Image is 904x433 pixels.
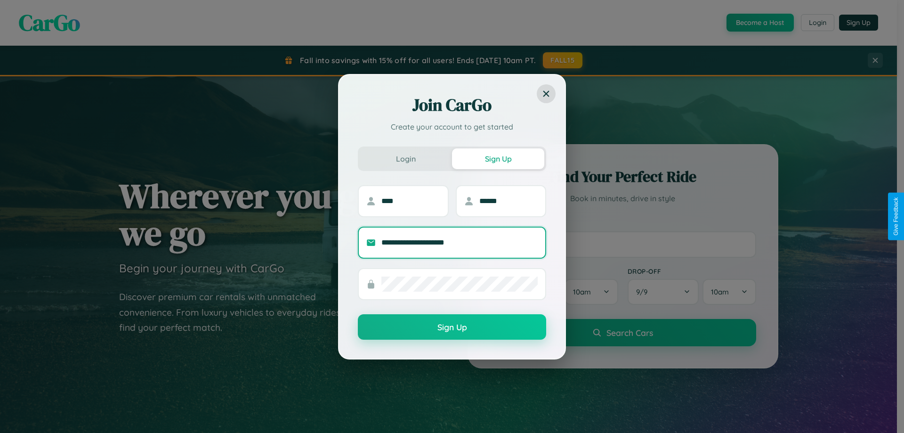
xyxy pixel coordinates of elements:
button: Login [360,148,452,169]
button: Sign Up [358,314,546,340]
div: Give Feedback [893,197,899,236]
button: Sign Up [452,148,544,169]
p: Create your account to get started [358,121,546,132]
h2: Join CarGo [358,94,546,116]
